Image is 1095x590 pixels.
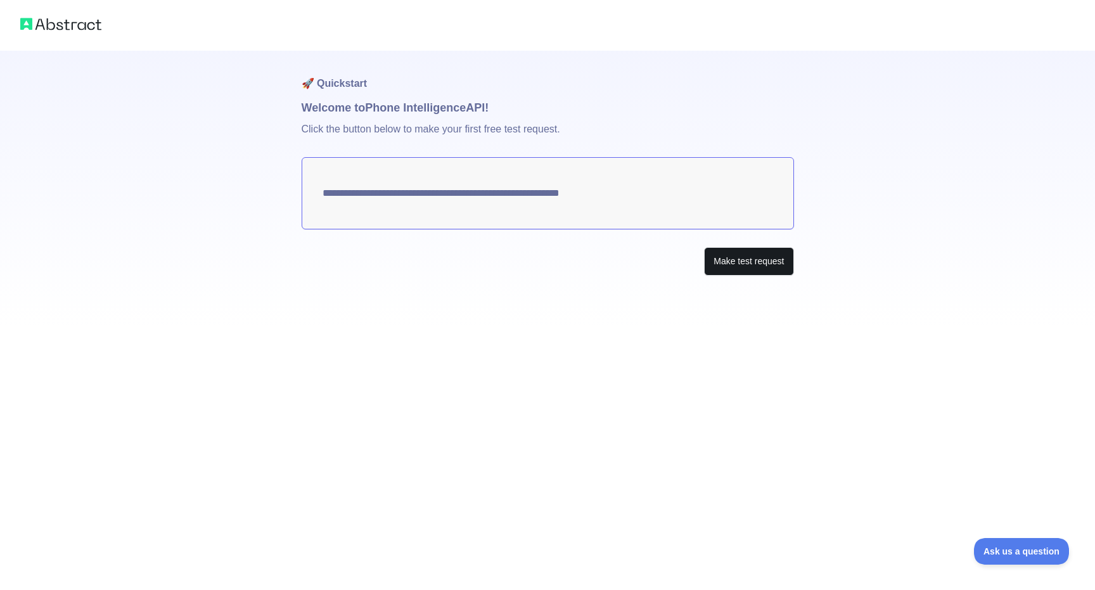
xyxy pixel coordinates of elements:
[302,117,794,157] p: Click the button below to make your first free test request.
[302,99,794,117] h1: Welcome to Phone Intelligence API!
[704,247,793,276] button: Make test request
[974,538,1070,565] iframe: Toggle Customer Support
[20,15,101,33] img: Abstract logo
[302,51,794,99] h1: 🚀 Quickstart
